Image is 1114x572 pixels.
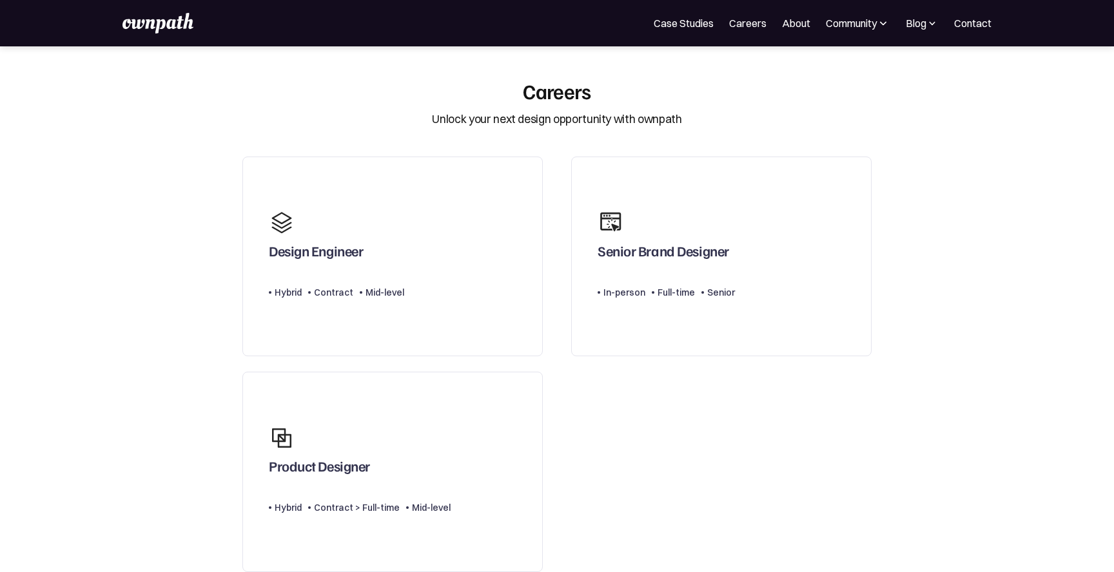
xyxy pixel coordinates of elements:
a: Careers [729,15,767,31]
div: Blog [906,15,926,31]
div: Community [826,15,877,31]
a: Case Studies [654,15,714,31]
div: Senior Brand Designer [598,242,729,265]
div: Hybrid [275,500,302,515]
div: Blog [905,15,939,31]
div: Full-time [658,285,695,300]
div: Senior [707,285,735,300]
div: Careers [523,79,591,103]
div: Community [826,15,890,31]
a: Contact [954,15,992,31]
a: About [782,15,810,31]
div: Unlock your next design opportunity with ownpath [432,111,681,128]
div: Mid-level [412,500,451,515]
div: Design Engineer [269,242,363,265]
div: Mid-level [366,285,404,300]
div: Product Designer [269,457,370,481]
div: Hybrid [275,285,302,300]
div: In-person [603,285,645,300]
div: Contract [314,285,353,300]
a: Design EngineerHybridContractMid-level [242,157,543,357]
a: Product DesignerHybridContract > Full-timeMid-level [242,372,543,572]
a: Senior Brand DesignerIn-personFull-timeSenior [571,157,872,357]
div: Contract > Full-time [314,500,400,515]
